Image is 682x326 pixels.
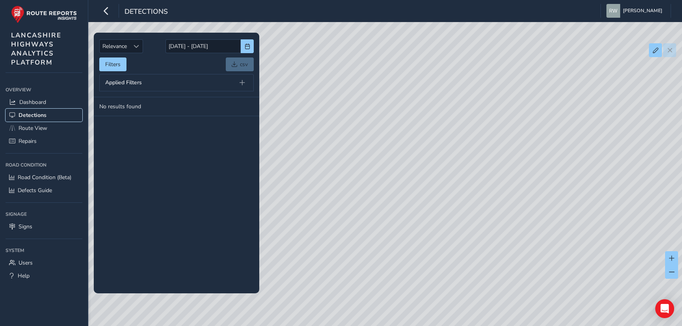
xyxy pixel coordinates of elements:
a: Route View [6,122,82,135]
a: Users [6,256,82,269]
img: diamond-layout [606,4,620,18]
span: [PERSON_NAME] [623,4,662,18]
span: Detections [125,7,168,18]
a: Help [6,269,82,282]
div: System [6,245,82,256]
a: Road Condition (Beta) [6,171,82,184]
span: Dashboard [19,98,46,106]
a: Dashboard [6,96,82,109]
div: Open Intercom Messenger [655,299,674,318]
span: Help [18,272,30,280]
a: Signs [6,220,82,233]
div: Road Condition [6,159,82,171]
img: rr logo [11,6,77,23]
div: Sort by Date [130,40,143,53]
div: Overview [6,84,82,96]
span: Relevance [100,40,130,53]
span: Defects Guide [18,187,52,194]
span: Route View [19,124,47,132]
a: Repairs [6,135,82,148]
span: LANCASHIRE HIGHWAYS ANALYTICS PLATFORM [11,31,61,67]
a: csv [226,57,254,71]
span: Detections [19,111,46,119]
div: Signage [6,208,82,220]
button: [PERSON_NAME] [606,4,665,18]
td: No results found [94,97,259,116]
span: Applied Filters [105,80,142,85]
span: Users [19,259,33,267]
span: Repairs [19,137,37,145]
span: Signs [19,223,32,230]
a: Detections [6,109,82,122]
button: Filters [99,57,126,71]
span: Road Condition (Beta) [18,174,71,181]
a: Defects Guide [6,184,82,197]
